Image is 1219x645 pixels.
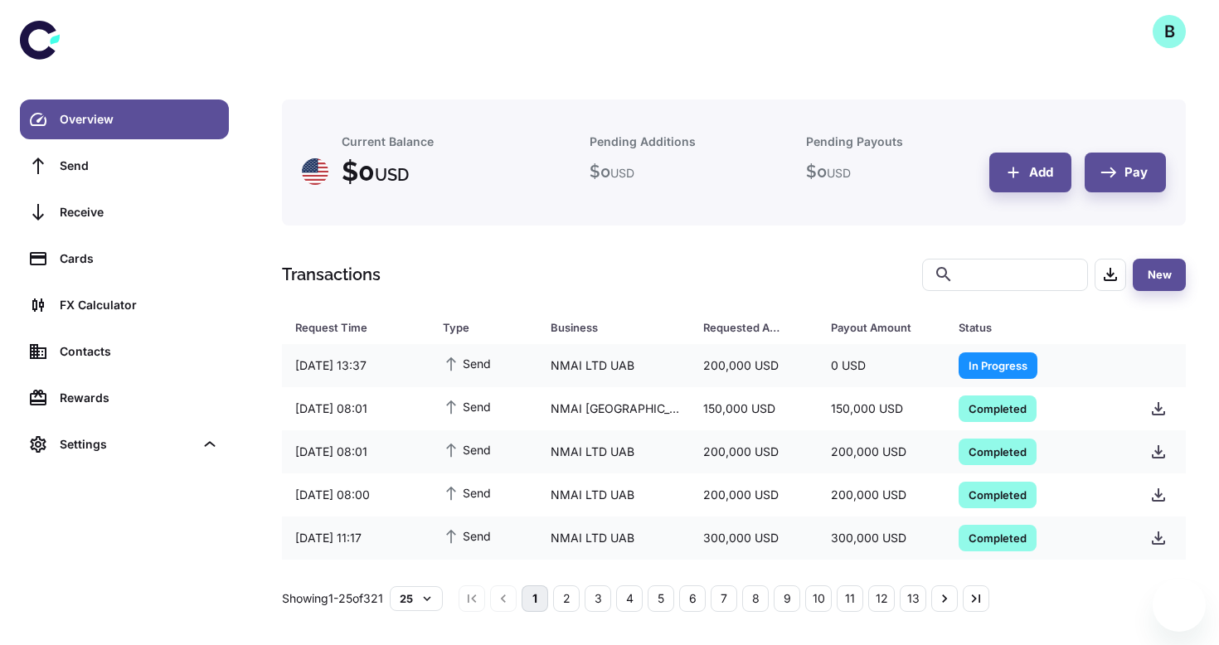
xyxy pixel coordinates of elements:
div: NMAI LTD UAB [537,522,691,554]
button: New [1133,259,1186,291]
div: 300,000 USD [818,522,945,554]
span: Send [443,440,491,458]
div: 0 USD [818,350,945,381]
button: Add [989,153,1071,192]
div: Send [60,157,219,175]
div: Contacts [60,342,219,361]
span: Send [443,354,491,372]
button: B [1153,15,1186,48]
span: In Progress [959,356,1037,373]
div: [DATE] 08:01 [282,436,430,468]
button: Go to last page [963,585,989,612]
span: Completed [959,443,1037,459]
div: NMAI LTD UAB [537,479,691,511]
a: Rewards [20,378,229,418]
div: [DATE] 13:37 [282,350,430,381]
span: Completed [959,486,1037,502]
div: 200,000 USD [818,479,945,511]
a: Receive [20,192,229,232]
span: USD [610,166,634,180]
span: Status [959,316,1117,339]
button: Go to page 7 [711,585,737,612]
div: FX Calculator [60,296,219,314]
button: Go to page 8 [742,585,769,612]
div: Payout Amount [831,316,917,339]
span: USD [375,165,409,185]
span: Completed [959,529,1037,546]
span: Requested Amount [703,316,811,339]
h6: Current Balance [342,133,434,151]
iframe: Button to launch messaging window, conversation in progress [1153,579,1206,632]
span: Payout Amount [831,316,939,339]
button: Go to page 13 [900,585,926,612]
div: [DATE] 11:17 [282,522,430,554]
span: Send [443,483,491,502]
div: Receive [60,203,219,221]
div: NMAI LTD UAB [537,565,691,597]
div: 200,000 USD [690,479,818,511]
h6: Pending Additions [590,133,696,151]
h1: Transactions [282,262,381,287]
nav: pagination navigation [456,585,992,612]
span: Send [443,526,491,545]
a: Send [20,146,229,186]
div: Overview [60,110,219,129]
div: Settings [20,424,229,464]
div: [DATE] 08:01 [282,393,430,424]
button: Go to page 6 [679,585,706,612]
div: Settings [60,435,194,453]
button: page 1 [522,585,548,612]
div: 200,000 USD [818,436,945,468]
h6: Pending Payouts [806,133,903,151]
button: Go to page 11 [837,585,863,612]
div: 300,000 USD [690,522,818,554]
div: NMAI [GEOGRAPHIC_DATA] [537,393,691,424]
div: 150,000 USD [690,393,818,424]
div: 0 USD [818,565,945,597]
h4: $ 0 [342,152,409,192]
a: Overview [20,99,229,139]
button: Go to page 5 [648,585,674,612]
button: Go to page 4 [616,585,643,612]
span: USD [827,166,851,180]
span: Send [443,397,491,415]
p: Showing 1-25 of 321 [282,589,383,608]
div: 150,000 USD [818,393,945,424]
div: NMAI LTD UAB [537,350,691,381]
button: Pay [1085,153,1166,192]
div: 300,000 USD [690,565,818,597]
div: Type [443,316,508,339]
div: Requested Amount [703,316,789,339]
button: Go to page 12 [868,585,895,612]
div: 200,000 USD [690,350,818,381]
button: 25 [390,586,443,611]
button: Go to page 9 [774,585,800,612]
h5: $ 0 [590,159,634,184]
a: FX Calculator [20,285,229,325]
div: [DATE] 08:00 [282,479,430,511]
div: NMAI LTD UAB [537,436,691,468]
h5: $ 0 [806,159,851,184]
button: Go to next page [931,585,958,612]
div: Request Time [295,316,401,339]
span: Type [443,316,530,339]
div: Cards [60,250,219,268]
a: Cards [20,239,229,279]
div: Rewards [60,389,219,407]
button: Go to page 10 [805,585,832,612]
button: Go to page 2 [553,585,580,612]
div: 200,000 USD [690,436,818,468]
div: [DATE] 08:34 [282,565,430,597]
div: Status [959,316,1095,339]
span: Completed [959,400,1037,416]
span: Request Time [295,316,423,339]
a: Contacts [20,332,229,371]
button: Go to page 3 [585,585,611,612]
